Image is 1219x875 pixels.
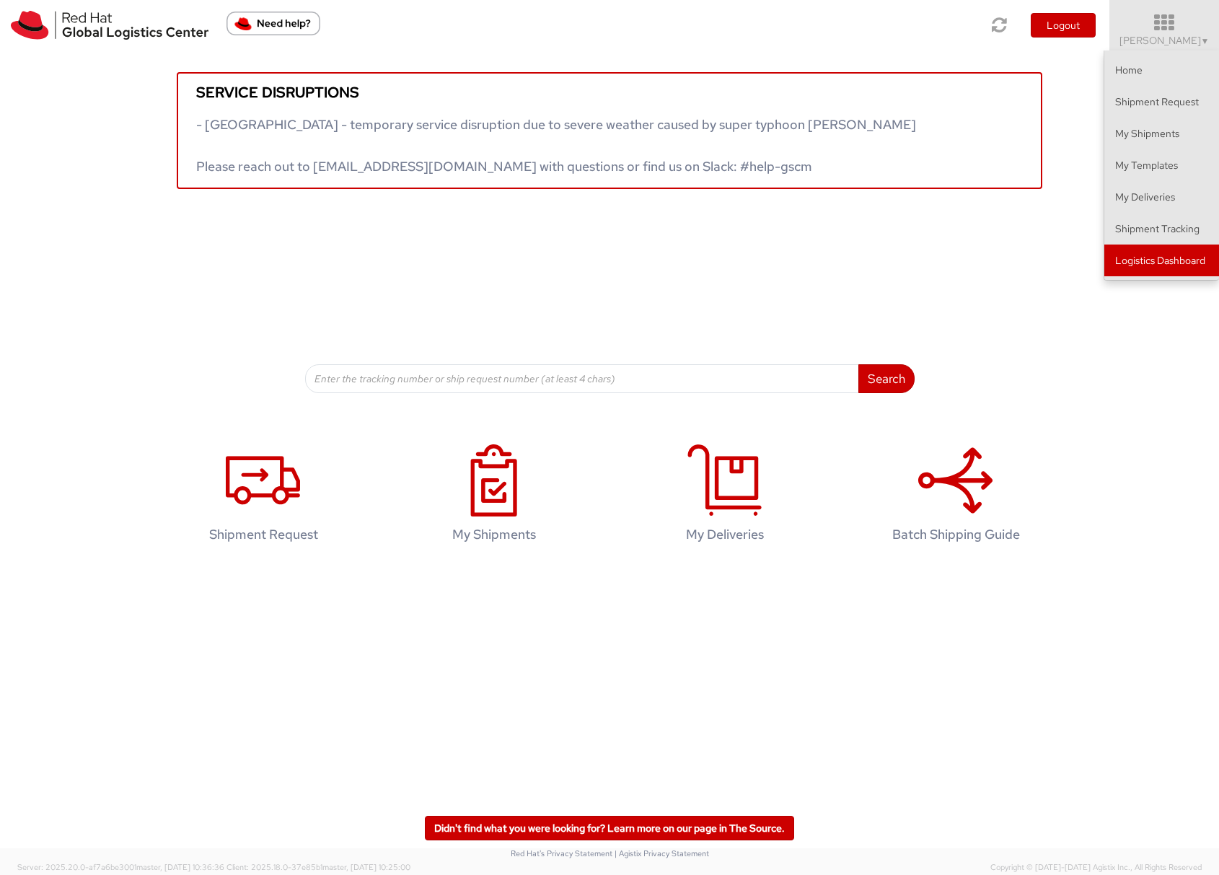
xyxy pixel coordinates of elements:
[1104,54,1219,86] a: Home
[11,11,208,40] img: rh-logistics-00dfa346123c4ec078e1.svg
[511,848,612,858] a: Red Hat's Privacy Statement
[155,429,371,564] a: Shipment Request
[1119,34,1210,47] span: [PERSON_NAME]
[1201,35,1210,47] span: ▼
[305,364,859,393] input: Enter the tracking number or ship request number (at least 4 chars)
[401,527,587,542] h4: My Shipments
[226,862,410,872] span: Client: 2025.18.0-37e85b1
[990,862,1202,874] span: Copyright © [DATE]-[DATE] Agistix Inc., All Rights Reserved
[177,72,1042,189] a: Service disruptions - [GEOGRAPHIC_DATA] - temporary service disruption due to severe weather caus...
[615,848,709,858] a: | Agistix Privacy Statement
[170,527,356,542] h4: Shipment Request
[617,429,833,564] a: My Deliveries
[1031,13,1096,38] button: Logout
[17,862,224,872] span: Server: 2025.20.0-af7a6be3001
[1104,86,1219,118] a: Shipment Request
[196,84,1023,100] h5: Service disruptions
[1104,213,1219,245] a: Shipment Tracking
[858,364,915,393] button: Search
[1104,149,1219,181] a: My Templates
[1104,181,1219,213] a: My Deliveries
[386,429,602,564] a: My Shipments
[425,816,794,840] a: Didn't find what you were looking for? Learn more on our page in The Source.
[136,862,224,872] span: master, [DATE] 10:36:36
[322,862,410,872] span: master, [DATE] 10:25:00
[1104,245,1219,276] a: Logistics Dashboard
[226,12,320,35] button: Need help?
[863,527,1049,542] h4: Batch Shipping Guide
[632,527,818,542] h4: My Deliveries
[196,116,916,175] span: - [GEOGRAPHIC_DATA] - temporary service disruption due to severe weather caused by super typhoon ...
[1104,118,1219,149] a: My Shipments
[848,429,1064,564] a: Batch Shipping Guide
